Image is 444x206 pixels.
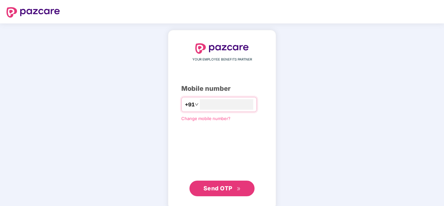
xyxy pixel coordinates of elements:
a: Change mobile number? [181,116,230,121]
span: double-right [237,187,241,191]
img: logo [195,43,249,54]
span: YOUR EMPLOYEE BENEFITS PARTNER [192,57,252,62]
span: down [195,103,199,106]
span: +91 [185,101,195,109]
span: Send OTP [203,185,232,192]
div: Mobile number [181,84,263,94]
button: Send OTPdouble-right [189,181,255,196]
img: logo [7,7,60,18]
